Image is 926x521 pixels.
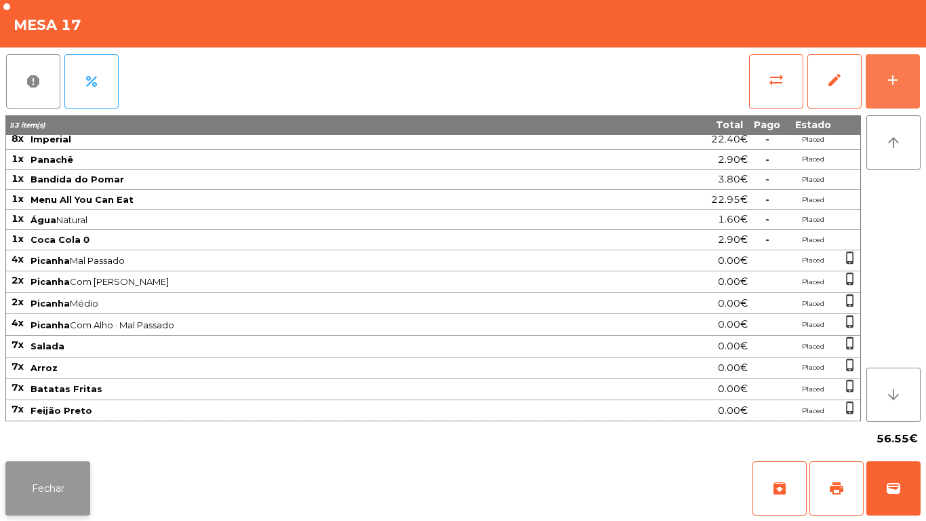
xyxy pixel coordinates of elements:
[866,54,920,109] button: add
[786,400,840,422] td: Placed
[31,154,73,165] span: Panachê
[718,294,748,313] span: 0.00€
[752,461,807,516] button: archive
[14,15,81,35] h4: Mesa 17
[843,401,857,414] span: phone_iphone
[718,231,748,249] span: 2.90€
[31,194,134,205] span: Menu All You Can Eat
[31,255,599,266] span: Mal Passado
[765,153,769,166] span: -
[765,173,769,185] span: -
[25,73,41,90] span: report
[885,387,902,403] i: arrow_downward
[12,153,24,165] span: 1x
[12,317,24,329] span: 4x
[31,276,599,287] span: Com [PERSON_NAME]
[31,255,70,266] span: Picanha
[786,115,840,135] th: Estado
[64,54,119,109] button: percent
[843,358,857,372] span: phone_iphone
[31,134,71,144] span: Imperial
[12,172,24,185] span: 1x
[866,115,921,170] button: arrow_upward
[12,403,24,415] span: 7x
[843,336,857,350] span: phone_iphone
[866,368,921,422] button: arrow_downward
[786,250,840,272] td: Placed
[786,336,840,358] td: Placed
[12,339,24,351] span: 7x
[9,121,45,130] span: 53 item(s)
[718,210,748,229] span: 1.60€
[12,381,24,393] span: 7x
[31,214,599,225] span: Natural
[843,251,857,265] span: phone_iphone
[748,115,786,135] th: Pago
[786,150,840,170] td: Placed
[765,193,769,206] span: -
[12,296,24,308] span: 2x
[718,380,748,398] span: 0.00€
[809,461,864,516] button: print
[843,272,857,286] span: phone_iphone
[6,54,60,109] button: report
[31,383,102,394] span: Batatas Fritas
[786,170,840,190] td: Placed
[768,72,784,88] span: sync_alt
[31,214,56,225] span: Água
[711,130,748,149] span: 22.40€
[31,298,599,309] span: Médio
[843,315,857,328] span: phone_iphone
[601,115,748,135] th: Total
[807,54,862,109] button: edit
[31,405,92,416] span: Feijão Preto
[771,480,788,497] span: archive
[843,379,857,393] span: phone_iphone
[31,234,89,245] span: Coca Cola 0
[5,461,90,516] button: Fechar
[83,73,100,90] span: percent
[12,360,24,372] span: 7x
[866,461,921,516] button: wallet
[885,134,902,151] i: arrow_upward
[765,213,769,225] span: -
[828,480,845,497] span: print
[765,233,769,246] span: -
[12,132,24,144] span: 8x
[786,230,840,250] td: Placed
[31,320,599,330] span: Com Alho · Mal Passado
[718,151,748,169] span: 2.90€
[31,276,70,287] span: Picanha
[718,170,748,189] span: 3.80€
[786,293,840,315] td: Placed
[711,191,748,209] span: 22.95€
[749,54,803,109] button: sync_alt
[843,294,857,307] span: phone_iphone
[885,72,901,88] div: add
[12,253,24,265] span: 4x
[12,274,24,286] span: 2x
[12,212,24,225] span: 1x
[31,298,70,309] span: Picanha
[885,480,902,497] span: wallet
[765,133,769,145] span: -
[718,315,748,334] span: 0.00€
[786,271,840,293] td: Placed
[718,402,748,420] span: 0.00€
[31,362,58,373] span: Arroz
[12,193,24,205] span: 1x
[718,337,748,355] span: 0.00€
[786,130,840,150] td: Placed
[786,210,840,230] td: Placed
[786,314,840,336] td: Placed
[826,72,843,88] span: edit
[877,429,918,449] span: 56.55€
[786,190,840,210] td: Placed
[31,320,70,330] span: Picanha
[718,252,748,270] span: 0.00€
[31,174,124,185] span: Bandida do Pomar
[786,379,840,400] td: Placed
[718,359,748,377] span: 0.00€
[786,358,840,379] td: Placed
[31,341,64,351] span: Salada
